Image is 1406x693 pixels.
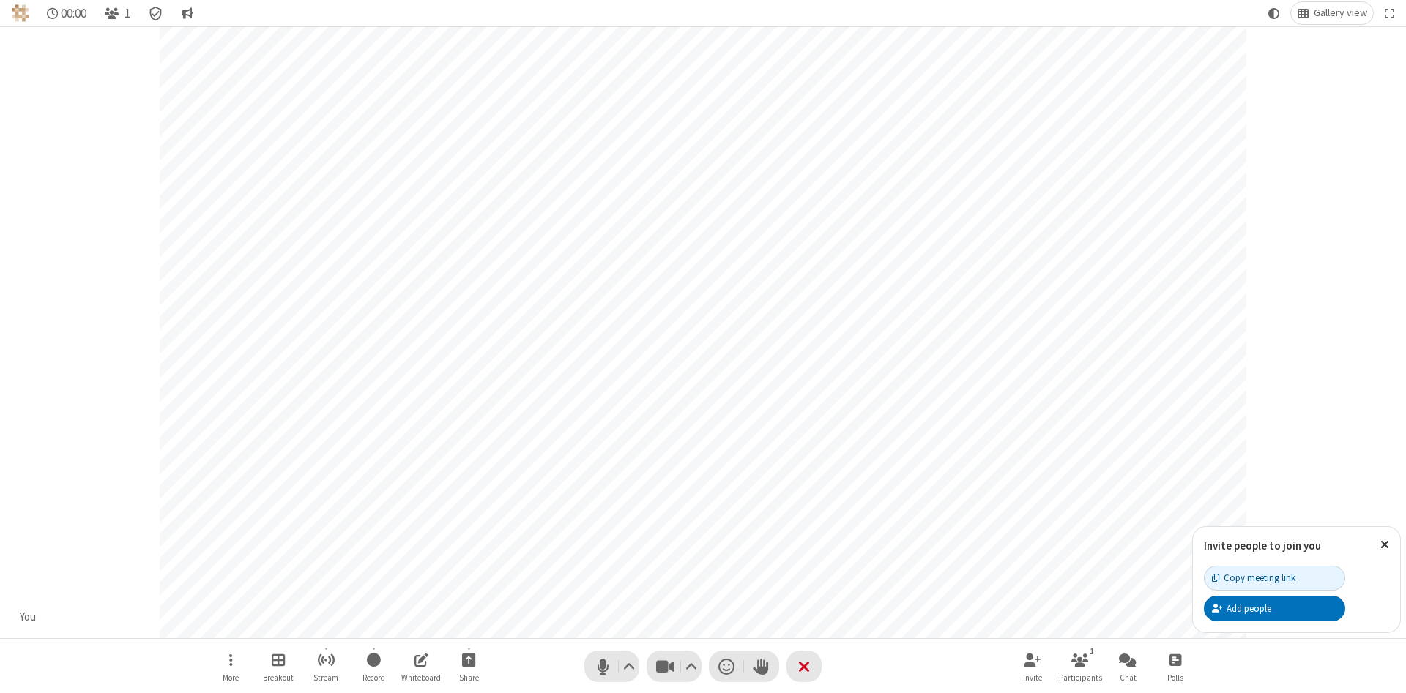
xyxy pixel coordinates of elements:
button: Start streaming [304,645,348,687]
span: Invite [1023,673,1042,682]
span: Whiteboard [401,673,441,682]
button: Conversation [175,2,198,24]
span: More [223,673,239,682]
button: Open chat [1106,645,1150,687]
span: 1 [124,7,130,20]
label: Invite people to join you [1204,539,1321,552]
button: Fullscreen [1379,2,1401,24]
div: You [15,609,42,626]
button: Change layout [1291,2,1373,24]
button: Send a reaction [709,651,744,682]
button: Using system theme [1262,2,1286,24]
div: Timer [41,2,93,24]
button: Raise hand [744,651,779,682]
button: Manage Breakout Rooms [256,645,300,687]
button: Start sharing [447,645,491,687]
button: End or leave meeting [786,651,822,682]
button: Close popover [1369,527,1400,563]
button: Add people [1204,596,1345,621]
span: 00:00 [61,7,86,20]
button: Open participant list [1058,645,1102,687]
button: Open menu [209,645,253,687]
button: Open shared whiteboard [399,645,443,687]
button: Open poll [1153,645,1197,687]
button: Open participant list [98,2,136,24]
span: Stream [313,673,338,682]
span: Chat [1120,673,1137,682]
button: Start recording [351,645,395,687]
span: Participants [1059,673,1102,682]
img: QA Selenium DO NOT DELETE OR CHANGE [12,4,29,22]
div: Copy meeting link [1212,571,1295,585]
button: Copy meeting link [1204,566,1345,591]
span: Share [459,673,479,682]
button: Video setting [682,651,702,682]
span: Breakout [263,673,294,682]
button: Stop video (Alt+V) [647,651,702,682]
span: Record [362,673,385,682]
div: 1 [1086,645,1098,658]
span: Polls [1167,673,1183,682]
span: Gallery view [1314,7,1367,19]
button: Audio settings [620,651,639,682]
div: Meeting details Encryption enabled [142,2,170,24]
button: Invite participants (Alt+I) [1011,645,1054,687]
button: Mute (Alt+A) [584,651,639,682]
